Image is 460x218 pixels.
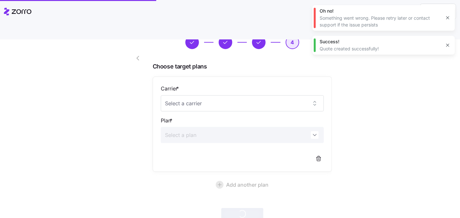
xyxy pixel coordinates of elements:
button: 4 [286,36,299,49]
div: Quote created successfully! [320,46,441,52]
span: Add another plan [226,181,268,189]
input: Select a plan [161,127,324,143]
label: Plan [161,117,174,125]
div: Success! [320,38,441,45]
input: Select a carrier [161,95,324,111]
label: Carrier [161,85,180,93]
span: Choose target plans [153,62,332,71]
button: Add another plan [153,177,332,192]
svg: add icon [216,181,224,189]
div: Oh no! [320,8,441,14]
div: Something went wrong. Please retry later or contact support if the issue persists [320,15,441,28]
